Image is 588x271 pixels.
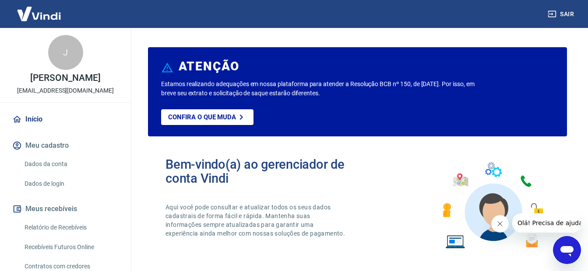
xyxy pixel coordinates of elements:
a: Dados de login [21,175,120,193]
p: Estamos realizando adequações em nossa plataforma para atender a Resolução BCB nº 150, de [DATE].... [161,80,475,98]
iframe: Message from company [512,213,581,233]
p: Confira o que muda [168,113,236,121]
button: Meu cadastro [11,136,120,155]
a: Relatório de Recebíveis [21,219,120,236]
p: Aqui você pode consultar e atualizar todos os seus dados cadastrais de forma fácil e rápida. Mant... [165,203,347,238]
button: Sair [546,6,577,22]
iframe: Close message [491,215,509,233]
img: Vindi [11,0,67,27]
button: Meus recebíveis [11,199,120,219]
a: Início [11,110,120,129]
p: [EMAIL_ADDRESS][DOMAIN_NAME] [17,86,114,95]
p: [PERSON_NAME] [30,73,100,83]
span: Olá! Precisa de ajuda? [5,6,74,13]
h2: Bem-vindo(a) ao gerenciador de conta Vindi [165,157,358,185]
div: J [48,35,83,70]
h6: ATENÇÃO [179,62,239,71]
a: Dados da conta [21,155,120,173]
iframe: Button to launch messaging window [553,236,581,264]
a: Confira o que muda [161,109,254,125]
img: Imagem de um avatar masculino com diversos icones exemplificando as funcionalidades do gerenciado... [435,157,549,254]
a: Recebíveis Futuros Online [21,238,120,256]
